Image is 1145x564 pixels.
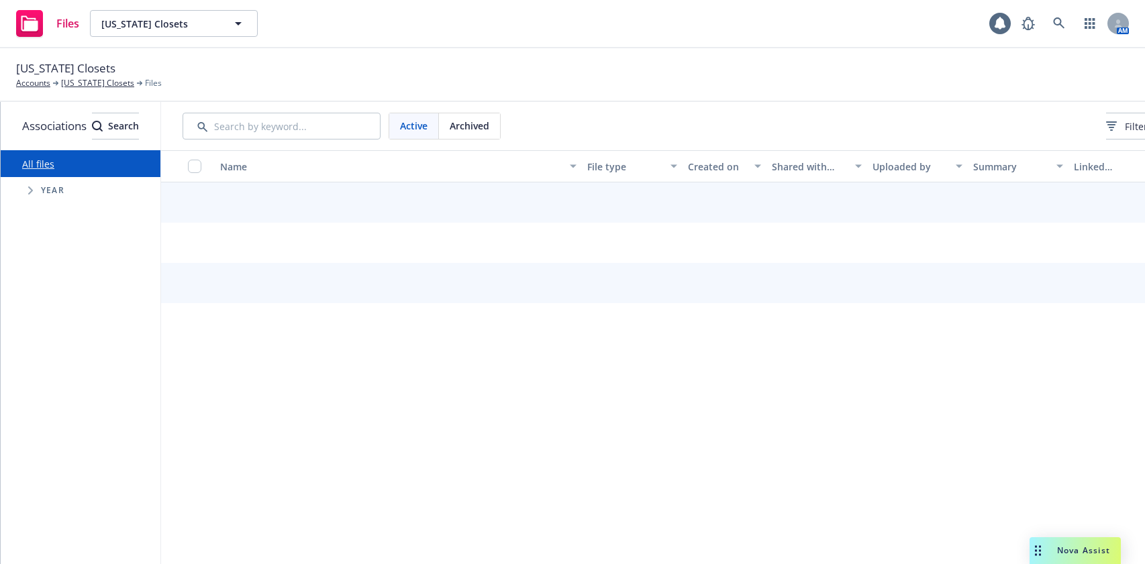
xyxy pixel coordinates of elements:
[92,113,139,139] button: SearchSearch
[90,10,258,37] button: [US_STATE] Closets
[867,150,968,182] button: Uploaded by
[766,150,867,182] button: Shared with client
[16,60,115,77] span: [US_STATE] Closets
[101,17,217,31] span: [US_STATE] Closets
[1057,545,1110,556] span: Nova Assist
[41,186,64,194] span: Year
[688,160,746,174] div: Created on
[16,77,50,89] a: Accounts
[56,18,79,29] span: Files
[587,160,662,174] div: File type
[61,77,134,89] a: [US_STATE] Closets
[1030,537,1046,564] div: Drag to move
[683,150,766,182] button: Created on
[450,119,489,133] span: Archived
[1077,10,1103,37] a: Switch app
[11,5,85,42] a: Files
[145,77,162,89] span: Files
[22,158,54,170] a: All files
[215,150,582,182] button: Name
[582,150,683,182] button: File type
[968,150,1068,182] button: Summary
[183,113,381,139] input: Search by keyword...
[973,160,1048,174] div: Summary
[92,113,139,139] div: Search
[1030,537,1121,564] button: Nova Assist
[873,160,948,174] div: Uploaded by
[400,119,428,133] span: Active
[1015,10,1042,37] a: Report a Bug
[220,160,562,174] div: Name
[92,121,103,131] svg: Search
[22,117,87,135] span: Associations
[188,160,201,173] input: Select all
[772,160,847,174] div: Shared with client
[1,177,160,204] div: Tree Example
[1046,10,1073,37] a: Search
